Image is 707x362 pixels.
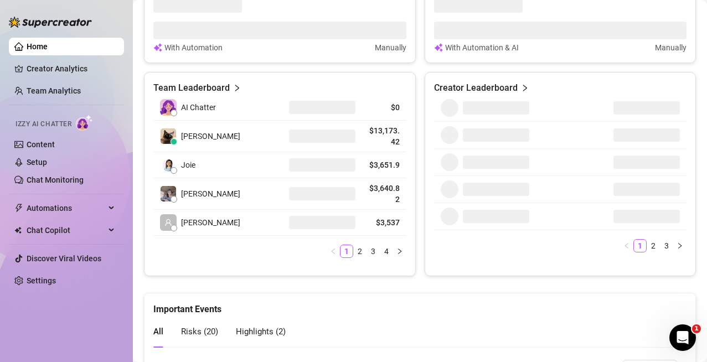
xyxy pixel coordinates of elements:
article: Manually [655,42,687,54]
span: thunderbolt [14,204,23,213]
img: Chris sevilla [161,128,176,144]
span: right [396,248,403,255]
span: All [153,327,163,337]
span: [PERSON_NAME] [181,216,240,229]
span: Chat Copilot [27,221,105,239]
span: left [623,242,630,249]
span: [PERSON_NAME] [181,188,240,200]
article: $3,537 [369,217,399,228]
a: 3 [367,245,379,257]
span: right [677,242,683,249]
button: right [673,239,687,252]
li: 2 [353,245,367,258]
li: 1 [340,245,353,258]
li: 3 [367,245,380,258]
li: Next Page [393,245,406,258]
span: right [233,81,241,95]
a: Settings [27,276,56,285]
article: Creator Leaderboard [434,81,518,95]
a: 1 [634,240,646,252]
span: Highlights ( 2 ) [236,327,286,337]
span: AI Chatter [181,101,216,113]
a: 3 [660,240,673,252]
span: Risks ( 20 ) [181,327,218,337]
span: [PERSON_NAME] [181,130,240,142]
span: 1 [692,324,701,333]
article: $3,640.82 [369,183,399,205]
a: Creator Analytics [27,60,115,77]
span: Joie [181,159,195,171]
article: $3,651.9 [369,159,399,170]
a: 2 [647,240,659,252]
li: 4 [380,245,393,258]
img: AI Chatter [76,115,93,131]
a: Discover Viral Videos [27,254,101,263]
img: Joie [161,157,176,173]
div: Important Events [153,293,687,316]
a: Content [27,140,55,149]
li: Previous Page [620,239,633,252]
a: 4 [380,245,393,257]
article: Team Leaderboard [153,81,230,95]
button: right [393,245,406,258]
a: 2 [354,245,366,257]
li: Next Page [673,239,687,252]
img: logo-BBDzfeDw.svg [9,17,92,28]
img: Jodi [161,186,176,201]
a: Chat Monitoring [27,175,84,184]
article: Manually [375,42,406,54]
span: Automations [27,199,105,217]
button: left [327,245,340,258]
iframe: Intercom live chat [669,324,696,351]
li: 1 [633,239,647,252]
article: With Automation [164,42,223,54]
span: Izzy AI Chatter [16,119,71,130]
a: Home [27,42,48,51]
a: Setup [27,158,47,167]
article: $13,173.42 [369,125,399,147]
img: Chat Copilot [14,226,22,234]
a: 1 [340,245,353,257]
li: 2 [647,239,660,252]
img: svg%3e [434,42,443,54]
img: svg%3e [153,42,162,54]
li: 3 [660,239,673,252]
img: izzy-ai-chatter-avatar-DDCN_rTZ.svg [160,99,177,116]
article: With Automation & AI [445,42,519,54]
span: left [330,248,337,255]
span: right [521,81,529,95]
button: left [620,239,633,252]
li: Previous Page [327,245,340,258]
span: user [164,219,172,226]
a: Team Analytics [27,86,81,95]
article: $0 [369,102,399,113]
